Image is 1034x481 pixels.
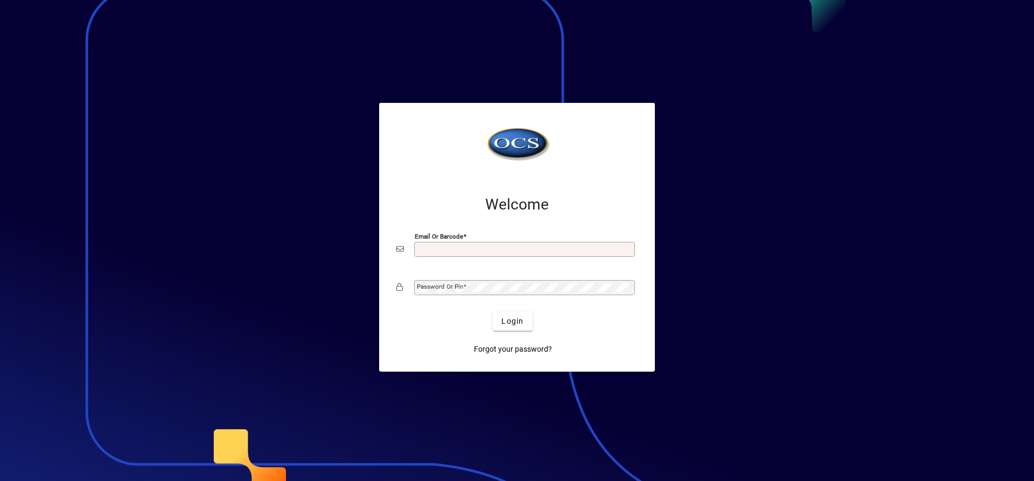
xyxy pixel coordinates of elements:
button: Login [493,311,532,331]
a: Forgot your password? [470,339,556,359]
mat-label: Password or Pin [417,283,463,290]
h2: Welcome [396,196,638,214]
mat-label: Email or Barcode [415,233,463,240]
span: Forgot your password? [474,344,552,355]
span: Login [501,316,523,327]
